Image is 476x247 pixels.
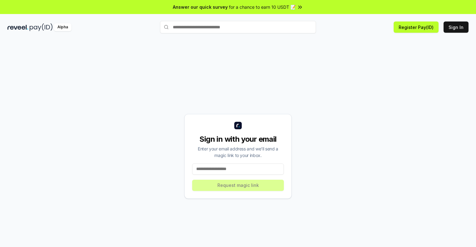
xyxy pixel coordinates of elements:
div: Enter your email address and we’ll send a magic link to your inbox. [192,145,284,159]
button: Sign In [444,21,469,33]
div: Sign in with your email [192,134,284,144]
div: Alpha [54,23,71,31]
span: for a chance to earn 10 USDT 📝 [229,4,296,10]
img: pay_id [30,23,53,31]
img: logo_small [234,122,242,129]
span: Answer our quick survey [173,4,228,10]
button: Register Pay(ID) [394,21,439,33]
img: reveel_dark [7,23,28,31]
